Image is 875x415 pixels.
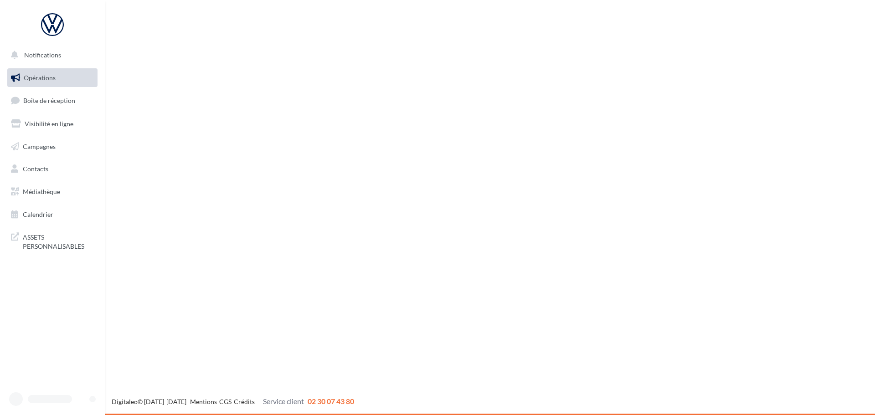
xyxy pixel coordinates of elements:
[24,74,56,82] span: Opérations
[5,114,99,133] a: Visibilité en ligne
[219,398,232,405] a: CGS
[5,68,99,87] a: Opérations
[263,397,304,405] span: Service client
[23,231,94,251] span: ASSETS PERSONNALISABLES
[25,120,73,128] span: Visibilité en ligne
[112,398,354,405] span: © [DATE]-[DATE] - - -
[5,91,99,110] a: Boîte de réception
[5,182,99,201] a: Médiathèque
[23,188,60,195] span: Médiathèque
[5,205,99,224] a: Calendrier
[234,398,255,405] a: Crédits
[5,46,96,65] button: Notifications
[112,398,138,405] a: Digitaleo
[23,165,48,173] span: Contacts
[23,97,75,104] span: Boîte de réception
[190,398,217,405] a: Mentions
[308,397,354,405] span: 02 30 07 43 80
[23,210,53,218] span: Calendrier
[5,227,99,254] a: ASSETS PERSONNALISABLES
[24,51,61,59] span: Notifications
[23,142,56,150] span: Campagnes
[5,137,99,156] a: Campagnes
[5,159,99,179] a: Contacts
